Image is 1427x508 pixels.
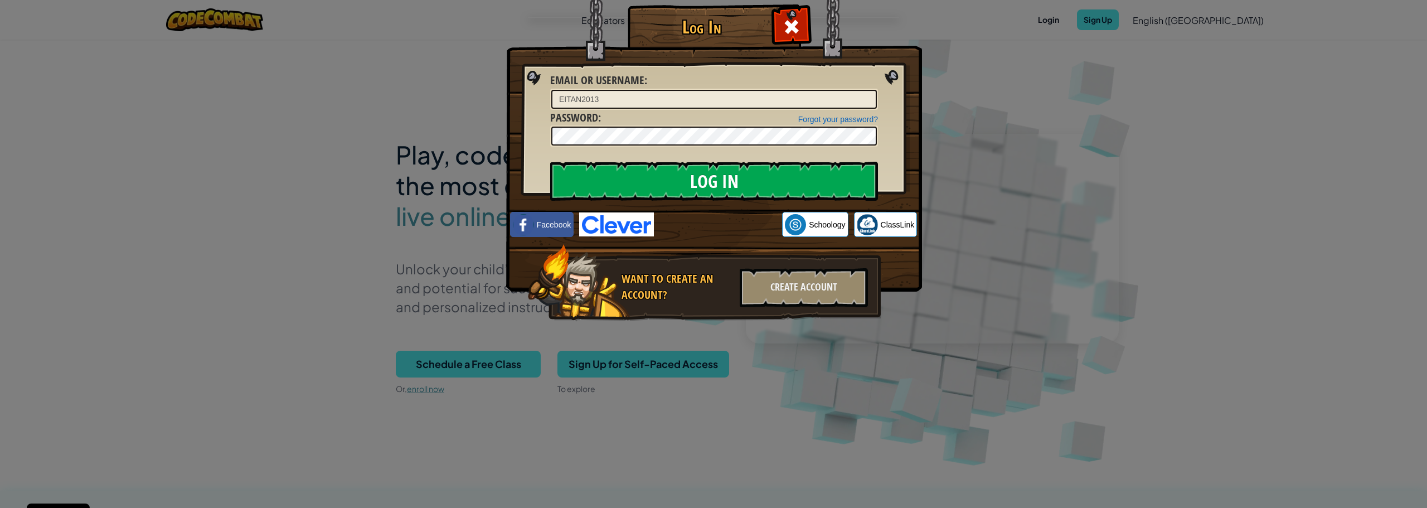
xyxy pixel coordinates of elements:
h1: Log In [630,17,773,37]
label: : [550,72,647,89]
img: facebook_small.png [513,214,534,235]
input: Log In [550,162,878,201]
iframe: כפתור לכניסה באמצעות חשבון Google [654,212,782,237]
img: schoology.png [785,214,806,235]
img: clever-logo-blue.png [579,212,654,236]
img: classlink-logo-small.png [857,214,878,235]
span: Facebook [537,219,571,230]
span: Email or Username [550,72,644,88]
a: Forgot your password? [798,115,878,124]
div: Create Account [740,268,868,307]
div: Want to create an account? [622,271,733,303]
span: Schoology [809,219,845,230]
span: ClassLink [881,219,915,230]
label: : [550,110,601,126]
span: Password [550,110,598,125]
